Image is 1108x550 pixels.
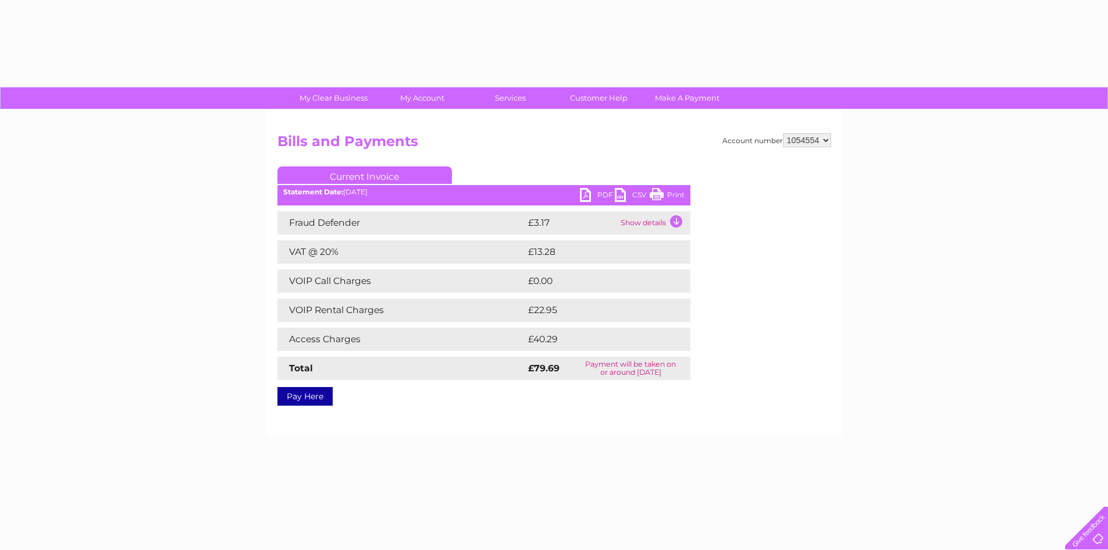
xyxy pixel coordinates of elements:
a: Make A Payment [639,87,735,109]
td: Access Charges [277,328,525,351]
td: Fraud Defender [277,211,525,235]
a: Current Invoice [277,166,452,184]
a: Customer Help [551,87,647,109]
td: £0.00 [525,269,664,293]
td: VOIP Call Charges [277,269,525,293]
div: [DATE] [277,188,690,196]
a: My Account [374,87,470,109]
a: Services [462,87,558,109]
b: Statement Date: [283,187,343,196]
td: £13.28 [525,240,666,264]
strong: £79.69 [528,363,560,374]
td: VOIP Rental Charges [277,299,525,322]
td: £22.95 [525,299,667,322]
a: Print [650,188,685,205]
td: £40.29 [525,328,667,351]
strong: Total [289,363,313,374]
td: VAT @ 20% [277,240,525,264]
a: CSV [615,188,650,205]
td: Payment will be taken on or around [DATE] [571,357,690,380]
a: PDF [580,188,615,205]
td: £3.17 [525,211,618,235]
div: Account number [722,133,831,147]
h2: Bills and Payments [277,133,831,155]
td: Show details [618,211,690,235]
a: Pay Here [277,387,333,406]
a: My Clear Business [286,87,382,109]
